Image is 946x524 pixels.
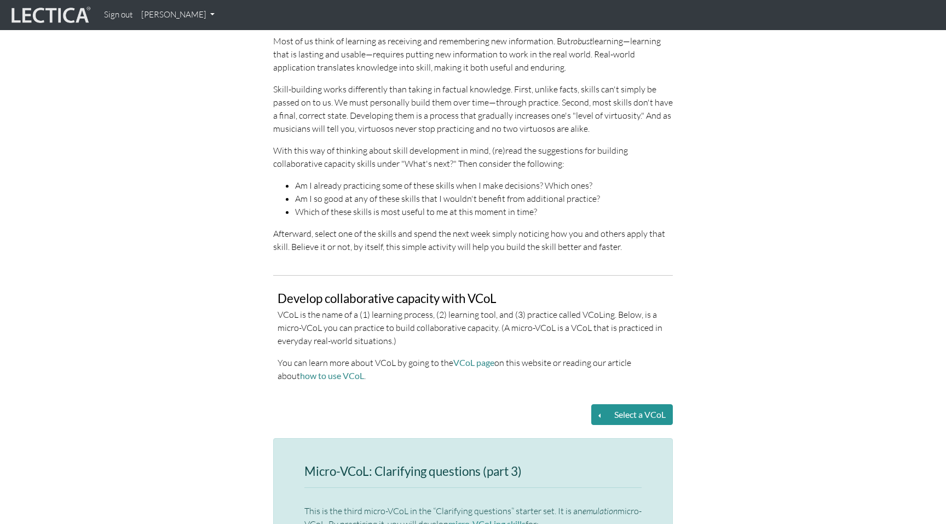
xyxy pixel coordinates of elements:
h3: Develop collaborative capacity with VCoL [278,292,668,306]
li: Am I so good at any of these skills that I wouldn't benefit from additional practice? [295,192,673,205]
p: You can learn more about VCoL by going to the on this website or reading our article about . [278,356,668,382]
p: Afterward, select one of the skills and spend the next week simply noticing how you and others ap... [273,227,673,253]
p: VCoL is the name of a (1) learning process, (2) learning tool, and (3) practice called VCoLing. B... [278,308,668,347]
a: VCoL page [453,357,494,368]
a: how to use VCoL [300,370,364,381]
li: Am I already practicing some of these skills when I make decisions? Which ones? [295,179,673,192]
li: Which of these skills is most useful to me at this moment in time? [295,205,673,218]
img: lecticalive [9,5,91,26]
button: Select a VCoL [607,404,673,425]
a: Sign out [100,4,137,26]
p: With this way of thinking about skill development in mind, (re)read the suggestions for building ... [273,144,673,170]
em: robust [570,36,592,46]
p: Skill-building works differently than taking in factual knowledge. First, unlike facts, skills ca... [273,83,673,135]
h3: Micro-VCoL: Clarifying questions (part 3) [304,465,642,479]
a: [PERSON_NAME] [137,4,219,26]
p: Most of us think of learning as receiving and remembering new information. But learning—learning ... [273,34,673,74]
em: emulation [582,505,618,516]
